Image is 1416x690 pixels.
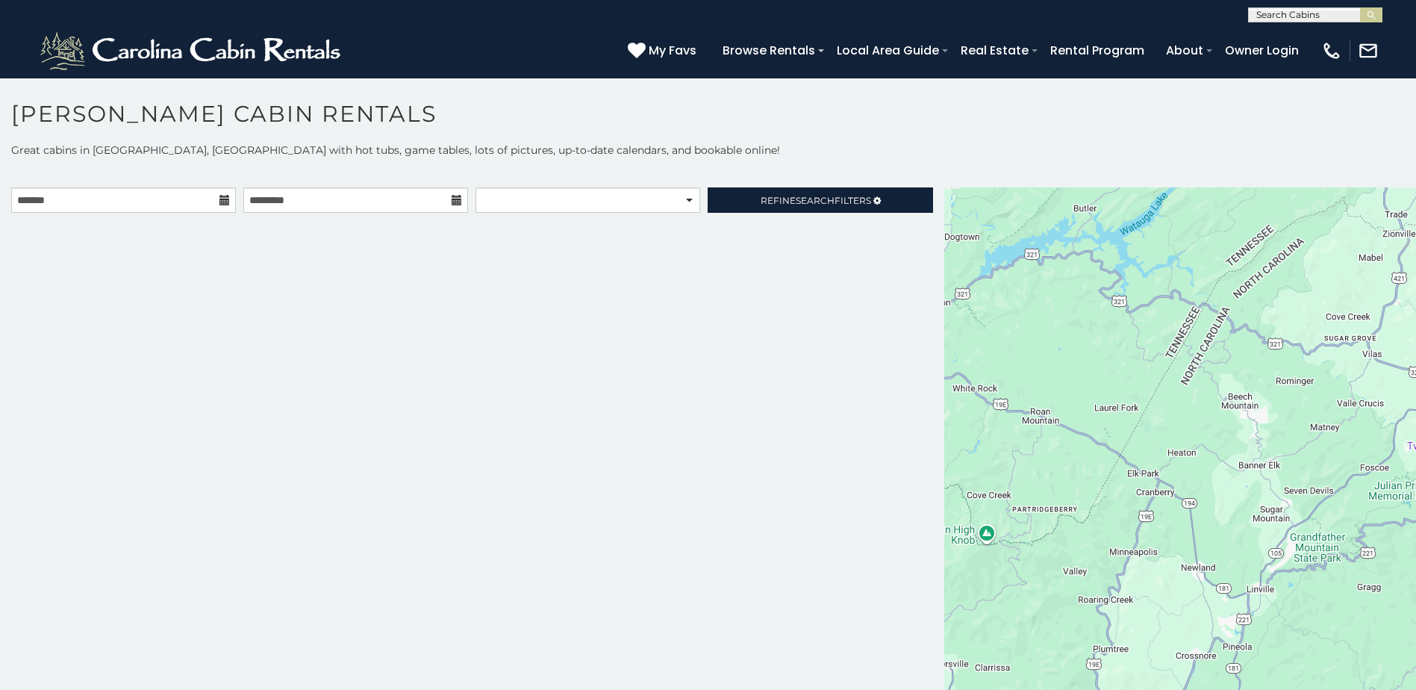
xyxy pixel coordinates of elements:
span: My Favs [649,41,696,60]
a: Browse Rentals [715,37,823,63]
a: My Favs [628,41,700,60]
img: White-1-2.png [37,28,347,73]
img: mail-regular-white.png [1358,40,1379,61]
a: RefineSearchFilters [708,187,932,213]
a: About [1158,37,1211,63]
a: Rental Program [1043,37,1152,63]
img: phone-regular-white.png [1321,40,1342,61]
a: Local Area Guide [829,37,946,63]
span: Refine Filters [761,195,871,206]
span: Search [796,195,835,206]
a: Real Estate [953,37,1036,63]
a: Owner Login [1217,37,1306,63]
